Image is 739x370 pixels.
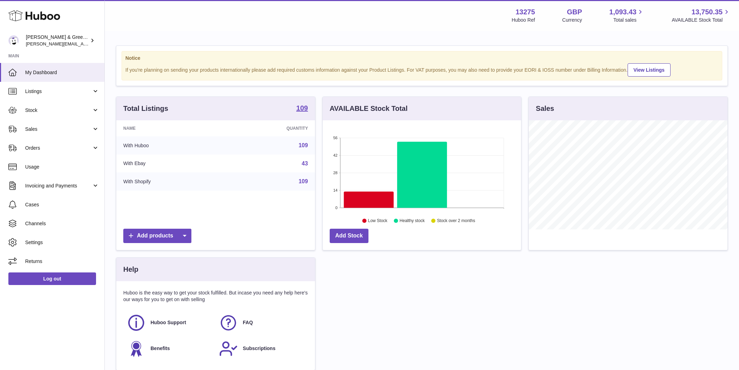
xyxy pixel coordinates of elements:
[127,339,212,358] a: Benefits
[515,7,535,17] strong: 13275
[219,339,304,358] a: Subscriptions
[25,220,99,227] span: Channels
[8,272,96,285] a: Log out
[25,107,92,114] span: Stock
[26,34,89,47] div: [PERSON_NAME] & Green Ltd
[368,219,388,223] text: Low Stock
[628,63,671,77] a: View Listings
[296,105,308,112] strong: 109
[125,62,718,77] div: If you're planning on sending your products internationally please add required customs informati...
[299,178,308,184] a: 109
[609,7,645,23] a: 1,093.43 Total sales
[116,136,224,155] td: With Huboo
[609,7,637,17] span: 1,093.43
[26,41,140,47] span: [PERSON_NAME][EMAIL_ADDRESS][DOMAIN_NAME]
[25,126,92,133] span: Sales
[333,153,337,157] text: 42
[333,188,337,192] text: 14
[116,120,224,136] th: Name
[243,319,253,326] span: FAQ
[123,265,138,274] h3: Help
[299,142,308,148] a: 109
[151,319,186,326] span: Huboo Support
[567,7,582,17] strong: GBP
[25,69,99,76] span: My Dashboard
[123,290,308,303] p: Huboo is the easy way to get your stock fulfilled. But incase you need any help here's our ways f...
[25,201,99,208] span: Cases
[335,206,337,210] text: 0
[25,239,99,246] span: Settings
[330,229,368,243] a: Add Stock
[296,105,308,113] a: 109
[672,7,731,23] a: 13,750.35 AVAILABLE Stock Total
[562,17,582,23] div: Currency
[8,35,19,46] img: ellen@bluebadgecompany.co.uk
[125,55,718,62] strong: Notice
[25,183,92,189] span: Invoicing and Payments
[123,229,191,243] a: Add products
[127,313,212,332] a: Huboo Support
[400,219,425,223] text: Healthy stock
[302,161,308,166] a: 43
[243,345,275,352] span: Subscriptions
[333,171,337,175] text: 28
[512,17,535,23] div: Huboo Ref
[116,155,224,173] td: With Ebay
[151,345,170,352] span: Benefits
[692,7,723,17] span: 13,750.35
[25,145,92,151] span: Orders
[123,104,168,113] h3: Total Listings
[613,17,644,23] span: Total sales
[25,164,99,170] span: Usage
[25,88,92,95] span: Listings
[25,258,99,265] span: Returns
[116,172,224,191] td: With Shopify
[330,104,408,113] h3: AVAILABLE Stock Total
[672,17,731,23] span: AVAILABLE Stock Total
[219,313,304,332] a: FAQ
[536,104,554,113] h3: Sales
[333,136,337,140] text: 56
[437,219,475,223] text: Stock over 2 months
[224,120,315,136] th: Quantity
